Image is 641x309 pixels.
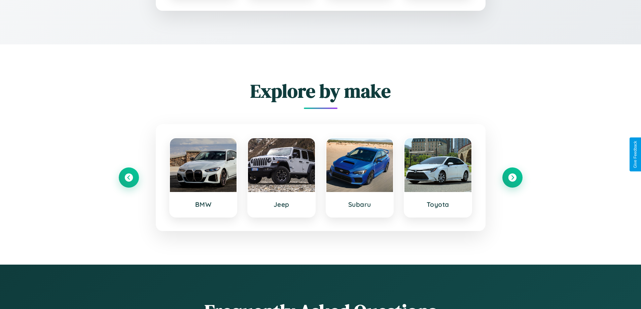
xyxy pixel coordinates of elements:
[119,78,523,104] h2: Explore by make
[633,141,638,168] div: Give Feedback
[177,200,230,208] h3: BMW
[333,200,387,208] h3: Subaru
[411,200,465,208] h3: Toyota
[255,200,308,208] h3: Jeep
